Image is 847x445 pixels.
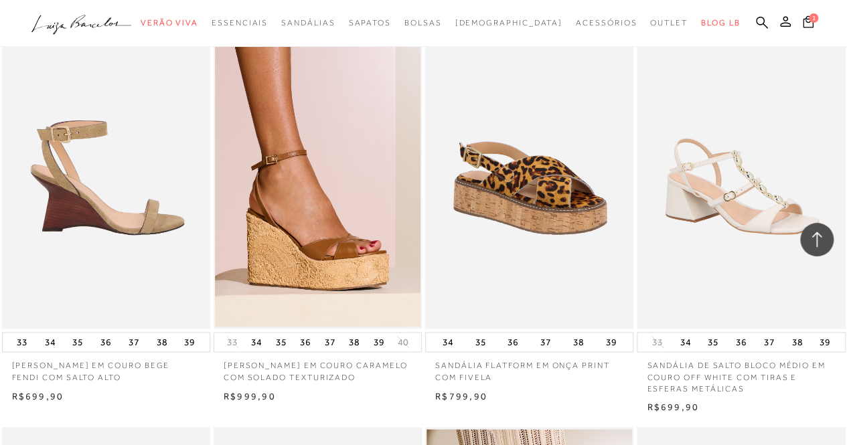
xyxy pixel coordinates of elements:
[348,11,390,35] a: categoryNavScreenReaderText
[215,18,420,327] a: SANDÁLIA ANABELA EM COURO CARAMELO COM SOLADO TEXTURIZADO SANDÁLIA ANABELA EM COURO CARAMELO COM ...
[425,352,633,383] a: SANDÁLIA FLATFORM EM ONÇA PRINT COM FIVELA
[215,18,420,327] img: SANDÁLIA ANABELA EM COURO CARAMELO COM SOLADO TEXTURIZADO
[787,333,806,351] button: 38
[471,333,490,351] button: 35
[536,333,555,351] button: 37
[576,11,637,35] a: categoryNavScreenReaderText
[3,18,209,327] a: SANDÁLIA ANABELA EM COURO BEGE FENDI COM SALTO ALTO
[296,333,315,351] button: 36
[125,333,143,351] button: 37
[638,18,844,327] img: SANDÁLIA DE SALTO BLOCO MÉDIO EM COURO OFF WHITE COM TIRAS E ESFERAS METÁLICAS
[576,18,637,27] span: Acessórios
[648,336,667,349] button: 33
[569,333,588,351] button: 38
[799,15,818,33] button: 1
[247,333,266,351] button: 34
[370,333,388,351] button: 39
[345,333,364,351] button: 38
[455,11,562,35] a: noSubCategoriesText
[281,11,335,35] a: categoryNavScreenReaderText
[701,11,740,35] a: BLOG LB
[638,18,844,327] a: SANDÁLIA DE SALTO BLOCO MÉDIO EM COURO OFF WHITE COM TIRAS E ESFERAS METÁLICAS SANDÁLIA DE SALTO ...
[68,333,87,351] button: 35
[404,18,442,27] span: Bolsas
[141,11,198,35] a: categoryNavScreenReaderText
[650,18,688,27] span: Outlet
[601,333,620,351] button: 39
[439,333,457,351] button: 34
[816,333,834,351] button: 39
[224,390,276,401] span: R$999,90
[404,11,442,35] a: categoryNavScreenReaderText
[650,11,688,35] a: categoryNavScreenReaderText
[394,336,412,349] button: 40
[41,333,60,351] button: 34
[12,390,64,401] span: R$699,90
[13,333,31,351] button: 33
[321,333,339,351] button: 37
[153,333,171,351] button: 38
[760,333,779,351] button: 37
[647,401,699,412] span: R$699,90
[180,333,199,351] button: 39
[504,333,522,351] button: 36
[212,18,268,27] span: Essenciais
[223,336,242,349] button: 33
[704,333,722,351] button: 35
[427,18,632,327] img: SANDÁLIA FLATFORM EM ONÇA PRINT COM FIVELA
[809,13,818,23] span: 1
[272,333,291,351] button: 35
[212,11,268,35] a: categoryNavScreenReaderText
[455,18,562,27] span: [DEMOGRAPHIC_DATA]
[732,333,751,351] button: 36
[96,333,115,351] button: 36
[2,352,210,383] a: [PERSON_NAME] EM COURO BEGE FENDI COM SALTO ALTO
[3,16,210,329] img: SANDÁLIA ANABELA EM COURO BEGE FENDI COM SALTO ALTO
[701,18,740,27] span: BLOG LB
[637,352,845,393] a: SANDÁLIA DE SALTO BLOCO MÉDIO EM COURO OFF WHITE COM TIRAS E ESFERAS METÁLICAS
[214,352,422,383] a: [PERSON_NAME] EM COURO CARAMELO COM SOLADO TEXTURIZADO
[427,18,632,327] a: SANDÁLIA FLATFORM EM ONÇA PRINT COM FIVELA SANDÁLIA FLATFORM EM ONÇA PRINT COM FIVELA
[348,18,390,27] span: Sapatos
[141,18,198,27] span: Verão Viva
[281,18,335,27] span: Sandálias
[676,333,694,351] button: 34
[435,390,487,401] span: R$799,90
